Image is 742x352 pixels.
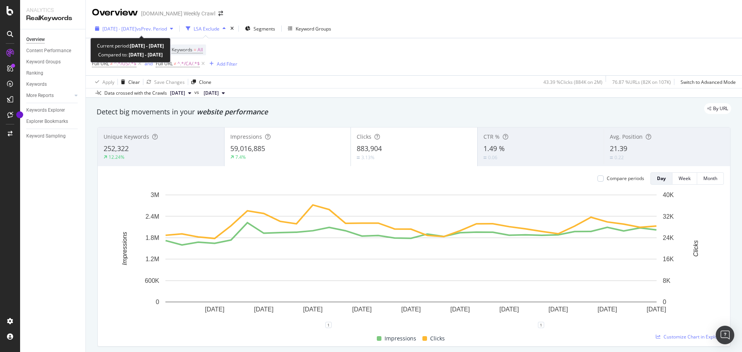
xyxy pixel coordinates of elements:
[121,232,128,265] text: Impressions
[548,306,568,313] text: [DATE]
[430,334,445,343] span: Clicks
[145,213,159,219] text: 2.4M
[174,60,177,67] span: ≠
[141,10,215,17] div: [DOMAIN_NAME] Weekly Crawl
[401,306,420,313] text: [DATE]
[151,192,159,198] text: 3M
[128,51,163,58] b: [DATE] - [DATE]
[26,132,80,140] a: Keyword Sampling
[610,144,627,153] span: 21.39
[597,306,617,313] text: [DATE]
[188,76,211,88] button: Clone
[235,154,246,160] div: 7.4%
[663,235,674,241] text: 24K
[242,22,278,35] button: Segments
[92,60,109,67] span: Full URL
[716,326,734,344] div: Open Intercom Messenger
[254,306,273,313] text: [DATE]
[681,79,736,85] div: Switch to Advanced Mode
[26,106,65,114] div: Keywords Explorer
[109,154,124,160] div: 12.24%
[26,58,61,66] div: Keyword Groups
[26,80,47,88] div: Keywords
[647,306,666,313] text: [DATE]
[697,172,724,185] button: Month
[183,22,229,35] button: LSA Exclude
[170,90,185,97] span: 2025 Jul. 31st
[663,192,674,198] text: 40K
[385,334,416,343] span: Impressions
[26,36,45,44] div: Overview
[254,26,275,32] span: Segments
[357,144,382,153] span: 883,904
[703,175,717,182] div: Month
[607,175,644,182] div: Compare periods
[664,333,724,340] span: Customize Chart in Explorer
[679,175,691,182] div: Week
[361,154,374,161] div: 3.13%
[217,61,237,67] div: Add Filter
[102,26,136,32] span: [DATE] - [DATE]
[16,111,23,118] div: Tooltip anchor
[713,106,728,111] span: By URL
[296,26,331,32] div: Keyword Groups
[218,11,223,16] div: arrow-right-arrow-left
[92,22,176,35] button: [DATE] - [DATE]vsPrev. Period
[26,47,71,55] div: Content Performance
[663,299,666,305] text: 0
[677,76,736,88] button: Switch to Advanced Mode
[26,36,80,44] a: Overview
[104,144,129,153] span: 252,322
[303,306,322,313] text: [DATE]
[145,256,159,262] text: 1.2M
[201,88,228,98] button: [DATE]
[145,60,153,67] button: and
[26,117,80,126] a: Explorer Bookmarks
[26,132,66,140] div: Keyword Sampling
[357,156,360,159] img: Equal
[450,306,470,313] text: [DATE]
[357,133,371,140] span: Clicks
[118,76,140,88] button: Clear
[26,58,80,66] a: Keyword Groups
[26,47,80,55] a: Content Performance
[538,322,544,328] div: 1
[285,22,334,35] button: Keyword Groups
[483,156,487,159] img: Equal
[26,117,68,126] div: Explorer Bookmarks
[136,26,167,32] span: vs Prev. Period
[97,41,164,50] div: Current period:
[154,79,185,85] div: Save Changes
[92,6,138,19] div: Overview
[156,60,173,67] span: Full URL
[610,156,613,159] img: Equal
[92,76,114,88] button: Apply
[199,79,211,85] div: Clone
[352,306,371,313] text: [DATE]
[110,60,113,67] span: ≠
[672,172,697,185] button: Week
[194,89,201,96] span: vs
[143,76,185,88] button: Save Changes
[657,175,666,182] div: Day
[104,90,167,97] div: Data crossed with the Crawls
[543,79,602,85] div: 43.39 % Clicks ( 884K on 2M )
[156,299,159,305] text: 0
[483,133,500,140] span: CTR %
[26,80,80,88] a: Keywords
[693,240,699,257] text: Clicks
[104,133,149,140] span: Unique Keywords
[98,50,163,59] div: Compared to:
[104,191,718,325] svg: A chart.
[114,58,136,69] span: ^.*/US/.*$
[499,306,519,313] text: [DATE]
[663,213,674,219] text: 32K
[26,69,43,77] div: Ranking
[204,90,219,97] span: 2025 Jun. 26th
[194,26,220,32] div: LSA Exclude
[26,14,79,23] div: RealKeywords
[128,79,140,85] div: Clear
[205,306,224,313] text: [DATE]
